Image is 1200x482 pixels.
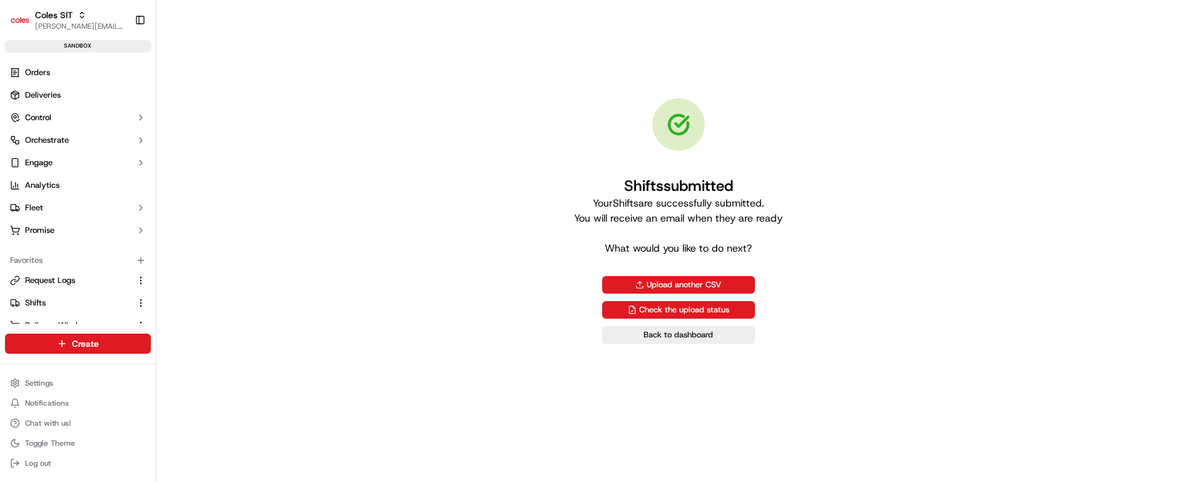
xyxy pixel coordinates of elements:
[5,293,151,313] button: Shifts
[25,438,75,448] span: Toggle Theme
[25,135,69,146] span: Orchestrate
[602,276,755,294] button: Upload another CSV
[25,67,50,78] span: Orders
[574,196,782,256] p: Your Shifts are successfully submitted. You will receive an email when they are ready What would ...
[5,454,151,472] button: Log out
[25,378,53,388] span: Settings
[574,176,782,196] h1: Shifts submitted
[25,202,43,213] span: Fleet
[5,85,151,105] a: Deliveries
[5,108,151,128] button: Control
[5,153,151,173] button: Engage
[25,320,92,331] span: Delivery Windows
[25,90,61,101] span: Deliveries
[5,374,151,392] button: Settings
[5,315,151,336] button: Delivery Windows
[5,130,151,150] button: Orchestrate
[25,275,75,286] span: Request Logs
[25,157,53,168] span: Engage
[25,398,69,408] span: Notifications
[5,175,151,195] a: Analytics
[10,10,30,30] img: Coles SIT
[5,334,151,354] button: Create
[25,418,71,428] span: Chat with us!
[5,5,130,35] button: Coles SITColes SIT[PERSON_NAME][EMAIL_ADDRESS][PERSON_NAME][PERSON_NAME][DOMAIN_NAME]
[5,198,151,218] button: Fleet
[35,9,73,21] button: Coles SIT
[25,297,46,309] span: Shifts
[5,394,151,412] button: Notifications
[35,21,125,31] button: [PERSON_NAME][EMAIL_ADDRESS][PERSON_NAME][PERSON_NAME][DOMAIN_NAME]
[72,337,99,350] span: Create
[5,40,151,53] div: sandbox
[5,434,151,452] button: Toggle Theme
[5,220,151,240] button: Promise
[5,270,151,290] button: Request Logs
[602,301,755,319] a: Check the upload status
[25,458,51,468] span: Log out
[5,63,151,83] a: Orders
[25,180,59,191] span: Analytics
[10,275,131,286] a: Request Logs
[25,112,51,123] span: Control
[10,297,131,309] a: Shifts
[10,320,131,331] a: Delivery Windows
[5,250,151,270] div: Favorites
[5,414,151,432] button: Chat with us!
[602,326,755,344] a: Back to dashboard
[25,225,54,236] span: Promise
